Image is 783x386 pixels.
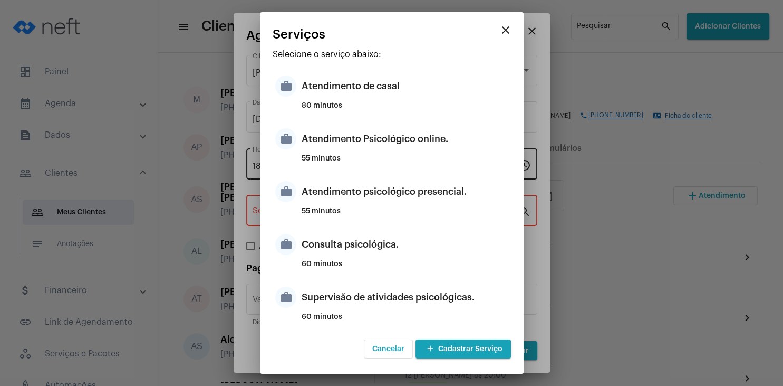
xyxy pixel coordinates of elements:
[273,50,511,59] p: Selecione o serviço abaixo:
[424,345,502,353] span: Cadastrar Serviço
[302,123,508,155] div: Atendimento Psicológico online.
[302,229,508,260] div: Consulta psicológica.
[273,27,325,41] span: Serviços
[372,345,404,353] span: Cancelar
[275,287,296,308] mat-icon: work
[302,313,508,329] div: 60 minutos
[415,340,511,359] button: Cadastrar Serviço
[275,234,296,255] mat-icon: work
[275,128,296,149] mat-icon: work
[499,24,512,36] mat-icon: close
[302,176,508,208] div: Atendimento psicológico presencial.
[302,102,508,118] div: 80 minutos
[424,342,437,356] mat-icon: add
[364,340,413,359] button: Cancelar
[302,70,508,102] div: Atendimento de casal
[302,155,508,171] div: 55 minutos
[302,260,508,276] div: 60 minutos
[275,76,296,97] mat-icon: work
[275,181,296,202] mat-icon: work
[302,281,508,313] div: Supervisão de atividades psicológicas.
[302,208,508,223] div: 55 minutos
